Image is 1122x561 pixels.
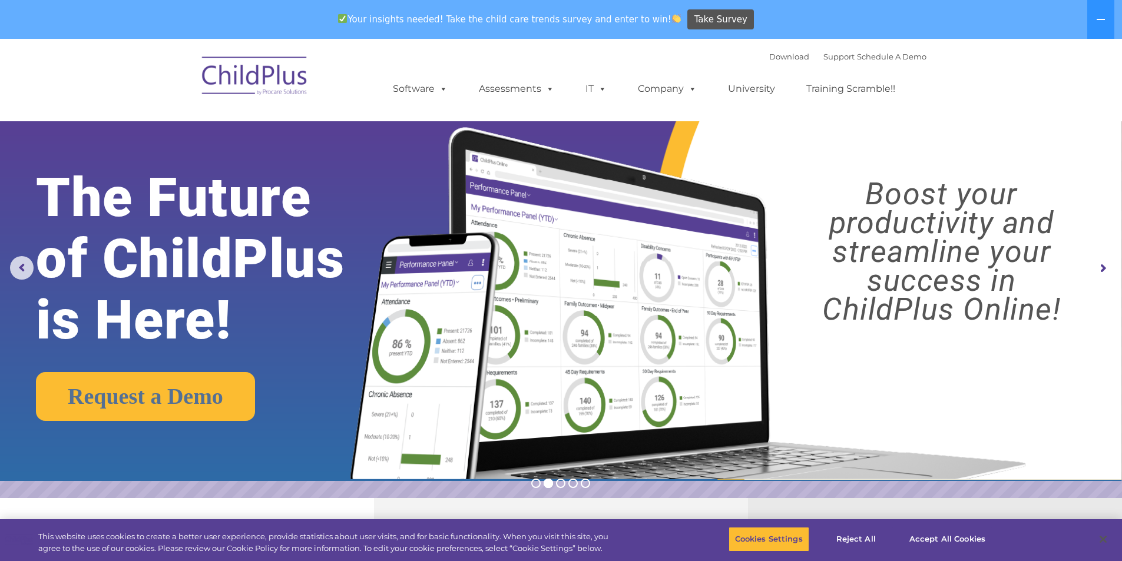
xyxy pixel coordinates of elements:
span: Take Survey [694,9,747,30]
span: Last name [164,78,200,87]
button: Accept All Cookies [903,527,992,552]
font: | [769,52,926,61]
button: Cookies Settings [729,527,809,552]
a: IT [574,77,618,101]
a: University [716,77,787,101]
a: Take Survey [687,9,754,30]
span: Your insights needed! Take the child care trends survey and enter to win! [333,8,686,31]
a: Schedule A Demo [857,52,926,61]
span: Phone number [164,126,214,135]
a: Support [823,52,855,61]
img: ✅ [338,14,347,23]
a: Software [381,77,459,101]
img: 👏 [672,14,681,23]
a: Training Scramble!! [795,77,907,101]
rs-layer: The Future of ChildPlus is Here! [36,167,394,351]
a: Request a Demo [36,372,255,421]
img: ChildPlus by Procare Solutions [196,48,314,107]
button: Reject All [819,527,893,552]
a: Assessments [467,77,566,101]
rs-layer: Boost your productivity and streamline your success in ChildPlus Online! [775,180,1108,324]
button: Close [1090,526,1116,552]
div: This website uses cookies to create a better user experience, provide statistics about user visit... [38,531,617,554]
a: Company [626,77,709,101]
a: Download [769,52,809,61]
